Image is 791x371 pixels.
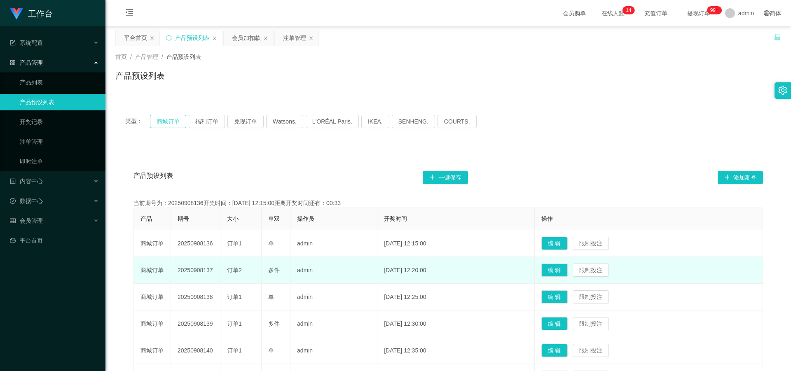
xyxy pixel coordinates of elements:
td: admin [290,284,377,310]
td: [DATE] 12:20:00 [377,257,534,284]
h1: 产品预设列表 [115,70,165,82]
i: 图标: table [10,218,16,224]
button: 福利订单 [189,115,225,128]
td: [DATE] 12:15:00 [377,230,534,257]
span: 提现订单 [683,10,714,16]
a: 产品预设列表 [20,94,99,110]
button: COURTS. [438,115,477,128]
span: 多件 [268,267,280,273]
button: 商城订单 [150,115,186,128]
button: 限制投注 [573,344,609,357]
span: 订单1 [227,320,242,327]
span: 充值订单 [640,10,672,16]
span: 订单1 [227,294,242,300]
i: 图标: close [263,36,268,41]
span: 会员管理 [10,217,43,224]
button: 兑现订单 [227,115,264,128]
td: 商城订单 [134,310,171,337]
a: 注单管理 [20,133,99,150]
a: 开奖记录 [20,114,99,130]
span: 单 [268,347,274,354]
span: / [161,54,163,60]
span: 内容中心 [10,178,43,184]
button: 限制投注 [573,264,609,277]
span: 单 [268,240,274,247]
i: 图标: close [309,36,314,41]
a: 即时注单 [20,153,99,170]
i: 图标: setting [778,86,787,95]
td: [DATE] 12:25:00 [377,284,534,310]
span: 首页 [115,54,127,60]
sup: 1110 [707,6,722,14]
button: 编 辑 [541,290,568,303]
button: 编 辑 [541,344,568,357]
span: 系统配置 [10,40,43,46]
div: 会员加扣款 [232,30,261,46]
td: 商城订单 [134,284,171,310]
i: 图标: appstore-o [10,60,16,65]
span: 多件 [268,320,280,327]
i: 图标: form [10,40,16,46]
span: 订单1 [227,347,242,354]
span: 产品预设列表 [133,171,173,184]
a: 图标: dashboard平台首页 [10,232,99,249]
button: Watsons. [266,115,303,128]
span: 类型： [125,115,150,128]
td: 商城订单 [134,230,171,257]
span: 期号 [178,215,189,222]
a: 产品列表 [20,74,99,91]
i: 图标: check-circle-o [10,198,16,204]
span: 单 [268,294,274,300]
td: 商城订单 [134,337,171,364]
td: admin [290,230,377,257]
span: 在线人数 [597,10,629,16]
i: 图标: close [150,36,154,41]
button: SENHENG. [392,115,435,128]
div: 平台首页 [124,30,147,46]
img: logo.9652507e.png [10,8,23,20]
td: admin [290,337,377,364]
td: 20250908140 [171,337,220,364]
span: 产品管理 [10,59,43,66]
td: 商城订单 [134,257,171,284]
td: 20250908136 [171,230,220,257]
i: 图标: menu-fold [115,0,143,27]
button: 编 辑 [541,317,568,330]
button: 编 辑 [541,237,568,250]
td: 20250908137 [171,257,220,284]
i: 图标: global [764,10,770,16]
button: 图标: plus添加期号 [718,171,763,184]
p: 1 [626,6,629,14]
button: 限制投注 [573,237,609,250]
span: 订单2 [227,267,242,273]
span: / [130,54,132,60]
td: admin [290,257,377,284]
i: 图标: profile [10,178,16,184]
span: 订单1 [227,240,242,247]
span: 大小 [227,215,239,222]
span: 产品 [140,215,152,222]
a: 工作台 [10,10,53,16]
i: 图标: unlock [774,33,781,41]
span: 开奖时间 [384,215,407,222]
button: 编 辑 [541,264,568,277]
button: 图标: plus一键保存 [423,171,468,184]
div: 产品预设列表 [175,30,210,46]
span: 产品管理 [135,54,158,60]
span: 操作员 [297,215,314,222]
h1: 工作台 [28,0,53,27]
td: 20250908139 [171,310,220,337]
td: [DATE] 12:35:00 [377,337,534,364]
i: 图标: close [212,36,217,41]
button: 限制投注 [573,317,609,330]
p: 4 [629,6,632,14]
button: 限制投注 [573,290,609,303]
i: 图标: sync [166,35,172,41]
button: IKEA. [361,115,389,128]
td: [DATE] 12:30:00 [377,310,534,337]
div: 当前期号为：20250908136开奖时间：[DATE] 12:15:00距离开奖时间还有：00:33 [133,199,763,208]
button: L'ORÉAL Paris. [306,115,359,128]
span: 单双 [268,215,280,222]
div: 注单管理 [283,30,306,46]
span: 产品预设列表 [166,54,201,60]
